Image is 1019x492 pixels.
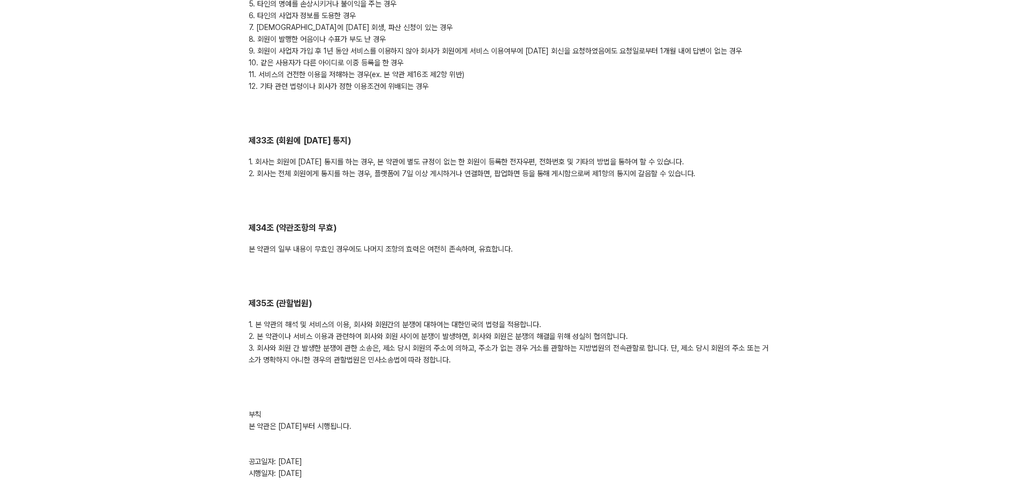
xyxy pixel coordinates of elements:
h2: 제33조 (회원에 [DATE] 통지) [249,135,771,147]
div: 부칙 본 약관은 [DATE]부터 시행됩니다. 공고일자: [DATE] 시행일자: [DATE] [249,408,771,479]
div: 본 약관의 일부 내용이 무효인 경우에도 나머지 조항의 효력은 여전히 존속하며, 유효합니다. [249,243,771,255]
div: 1. 회사는 회원에 [DATE] 통지를 하는 경우, 본 약관에 별도 규정이 없는 한 회원이 등록한 전자우편, 전화번호 및 기타의 방법을 통하여 할 수 있습니다. 2. 회사는 ... [249,156,771,179]
h2: 제34조 (약관조항의 무효) [249,222,771,234]
h2: 제35조 (관할법원) [249,298,771,310]
div: 1. 본 약관의 해석 및 서비스의 이용, 회사와 회원간의 분쟁에 대하여는 대한민국의 법령을 적용합니다. 2. 본 약관이나 서비스 이용과 관련하여 회사와 회원 사이에 분쟁이 발... [249,319,771,366]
